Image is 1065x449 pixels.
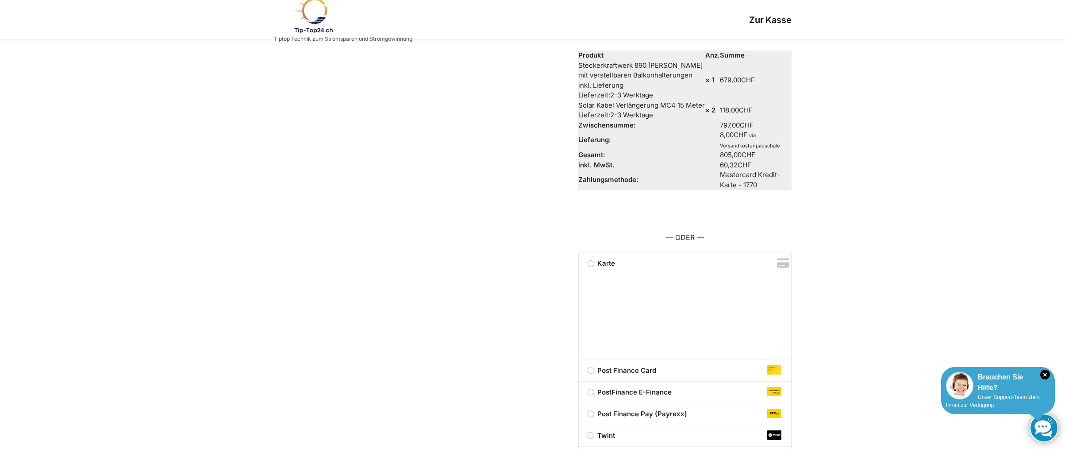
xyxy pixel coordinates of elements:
span: 2-3 Werktage [610,91,653,99]
span: CHF [739,106,753,114]
th: Gesamt: [578,150,720,160]
strong: × 1 [705,76,714,84]
label: Post Finance Pay (Payrexx) [579,409,791,419]
iframe: Sicherer Rahmen für schnelle Bezahlvorgänge [577,198,793,223]
span: CHF [738,161,751,169]
img: Zur Kasse 5 [767,430,781,440]
p: — ODER — [578,232,792,244]
th: Zwischensumme: [578,120,720,131]
bdi: 60,32 [720,161,751,169]
th: Lieferung: [578,130,720,150]
bdi: 679,00 [720,76,755,84]
th: Produkt [578,50,706,61]
iframe: Sicherer Eingaberahmen für Zahlungen [592,274,774,347]
label: Karte [579,259,625,267]
label: PostFinance E-Finance [579,387,791,398]
bdi: 805,00 [720,151,755,159]
span: CHF [741,76,755,84]
img: Zur Kasse 2 [767,365,781,375]
th: inkl. MwSt. [578,160,720,170]
i: Schließen [1040,370,1050,379]
label: Twint [579,430,791,441]
span: Unser Support-Team steht Ihnen zur Verfügung [946,394,1040,408]
label: Post Finance Card [579,365,791,376]
bdi: 797,00 [720,121,754,129]
img: Zur Kasse 1 [774,258,791,268]
small: via Versandkostenpauschale [720,132,780,149]
th: Anz. [705,50,720,61]
span: Lieferzeit: [578,91,653,99]
img: Zur Kasse 3 [767,387,781,396]
span: CHF [742,151,755,159]
bdi: 118,00 [720,106,753,114]
span: Lieferzeit: [578,111,653,119]
h1: Zur Kasse [412,15,792,25]
img: Customer service [946,372,973,399]
span: 2-3 Werktage [610,111,653,119]
p: Tiptop Technik zum Stromsparen und Stromgewinnung [274,36,412,42]
bdi: 8,00 [720,131,747,139]
td: Solar Kabel Verlängerung MC4 15 Meter [578,101,706,120]
th: Summe [720,50,791,61]
div: Brauchen Sie Hilfe? [946,372,1050,393]
img: Zur Kasse 4 [767,409,781,418]
td: Steckerkraftwerk 890 [PERSON_NAME] mit verstellbaren Balkonhalterungen inkl. Lieferung [578,61,706,101]
th: Zahlungsmethode: [578,170,720,190]
td: Mastercard Kredit-Karte - 1770 [720,170,791,190]
span: CHF [734,131,747,139]
strong: × 2 [705,106,715,114]
span: CHF [740,121,754,129]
